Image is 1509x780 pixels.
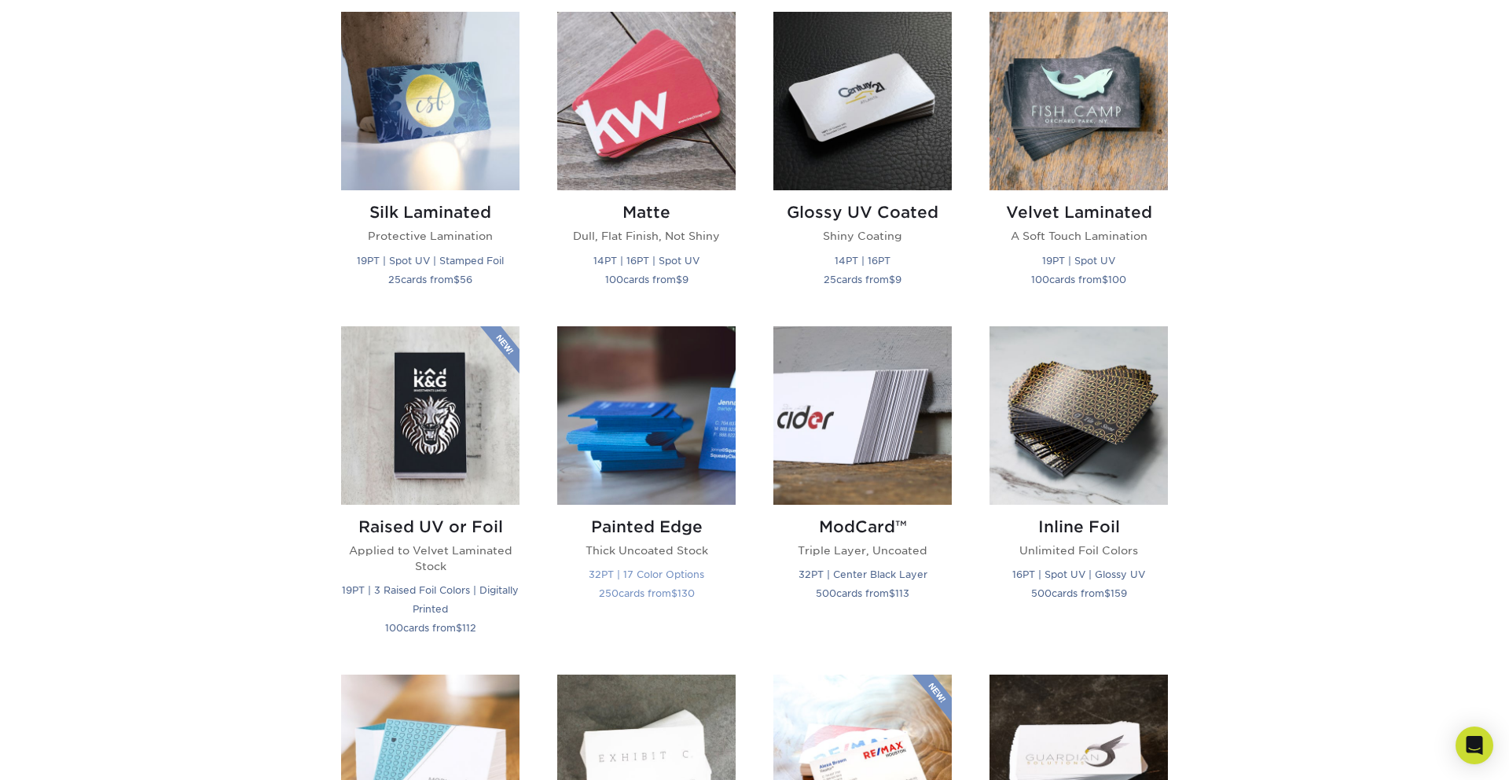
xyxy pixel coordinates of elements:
span: $ [1104,587,1111,599]
span: 100 [385,622,403,634]
span: 100 [1108,274,1126,285]
span: $ [889,274,895,285]
span: 100 [1031,274,1049,285]
small: cards from [1031,587,1127,599]
span: 112 [462,622,476,634]
div: Open Intercom Messenger [1456,727,1493,764]
p: Unlimited Foil Colors [989,543,1168,558]
small: cards from [388,274,472,285]
small: cards from [599,587,695,599]
h2: Raised UV or Foil [341,517,520,536]
span: $ [1102,274,1108,285]
h2: Silk Laminated [341,203,520,222]
a: Raised UV or Foil Business Cards Raised UV or Foil Applied to Velvet Laminated Stock 19PT | 3 Rai... [341,326,520,657]
a: ModCard™ Business Cards ModCard™ Triple Layer, Uncoated 32PT | Center Black Layer 500cards from$113 [773,326,952,657]
img: New Product [480,326,520,373]
span: $ [671,587,677,599]
small: 32PT | 17 Color Options [589,568,704,580]
img: Matte Business Cards [557,12,736,190]
img: New Product [912,675,952,722]
a: Inline Foil Business Cards Inline Foil Unlimited Foil Colors 16PT | Spot UV | Glossy UV 500cards ... [989,326,1168,657]
h2: Painted Edge [557,517,736,536]
span: 25 [824,274,836,285]
small: 14PT | 16PT [835,255,890,267]
h2: Inline Foil [989,517,1168,536]
span: 9 [682,274,688,285]
h2: ModCard™ [773,517,952,536]
small: 14PT | 16PT | Spot UV [593,255,699,267]
small: 16PT | Spot UV | Glossy UV [1012,568,1145,580]
span: 130 [677,587,695,599]
small: cards from [385,622,476,634]
img: Silk Laminated Business Cards [341,12,520,190]
span: 100 [605,274,623,285]
small: 19PT | 3 Raised Foil Colors | Digitally Printed [342,584,519,615]
span: $ [453,274,460,285]
a: Glossy UV Coated Business Cards Glossy UV Coated Shiny Coating 14PT | 16PT 25cards from$9 [773,12,952,307]
small: 32PT | Center Black Layer [799,568,927,580]
img: ModCard™ Business Cards [773,326,952,505]
span: $ [456,622,462,634]
small: cards from [1031,274,1126,285]
small: cards from [605,274,688,285]
small: cards from [824,274,901,285]
small: 19PT | Spot UV | Stamped Foil [357,255,504,267]
img: Inline Foil Business Cards [989,326,1168,505]
span: 25 [388,274,401,285]
h2: Glossy UV Coated [773,203,952,222]
span: $ [889,587,895,599]
p: Thick Uncoated Stock [557,543,736,558]
small: cards from [816,587,909,599]
span: 250 [599,587,619,599]
span: 500 [1031,587,1052,599]
span: 113 [895,587,909,599]
img: Raised UV or Foil Business Cards [341,326,520,505]
p: Dull, Flat Finish, Not Shiny [557,228,736,244]
span: 500 [816,587,836,599]
h2: Matte [557,203,736,222]
h2: Velvet Laminated [989,203,1168,222]
p: Shiny Coating [773,228,952,244]
p: Applied to Velvet Laminated Stock [341,543,520,575]
a: Matte Business Cards Matte Dull, Flat Finish, Not Shiny 14PT | 16PT | Spot UV 100cards from$9 [557,12,736,307]
img: Painted Edge Business Cards [557,326,736,505]
img: Glossy UV Coated Business Cards [773,12,952,190]
span: 56 [460,274,472,285]
a: Painted Edge Business Cards Painted Edge Thick Uncoated Stock 32PT | 17 Color Options 250cards fr... [557,326,736,657]
img: Velvet Laminated Business Cards [989,12,1168,190]
span: $ [676,274,682,285]
small: 19PT | Spot UV [1042,255,1115,267]
span: 159 [1111,587,1127,599]
span: 9 [895,274,901,285]
p: Protective Lamination [341,228,520,244]
a: Silk Laminated Business Cards Silk Laminated Protective Lamination 19PT | Spot UV | Stamped Foil ... [341,12,520,307]
p: Triple Layer, Uncoated [773,543,952,558]
a: Velvet Laminated Business Cards Velvet Laminated A Soft Touch Lamination 19PT | Spot UV 100cards ... [989,12,1168,307]
p: A Soft Touch Lamination [989,228,1168,244]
